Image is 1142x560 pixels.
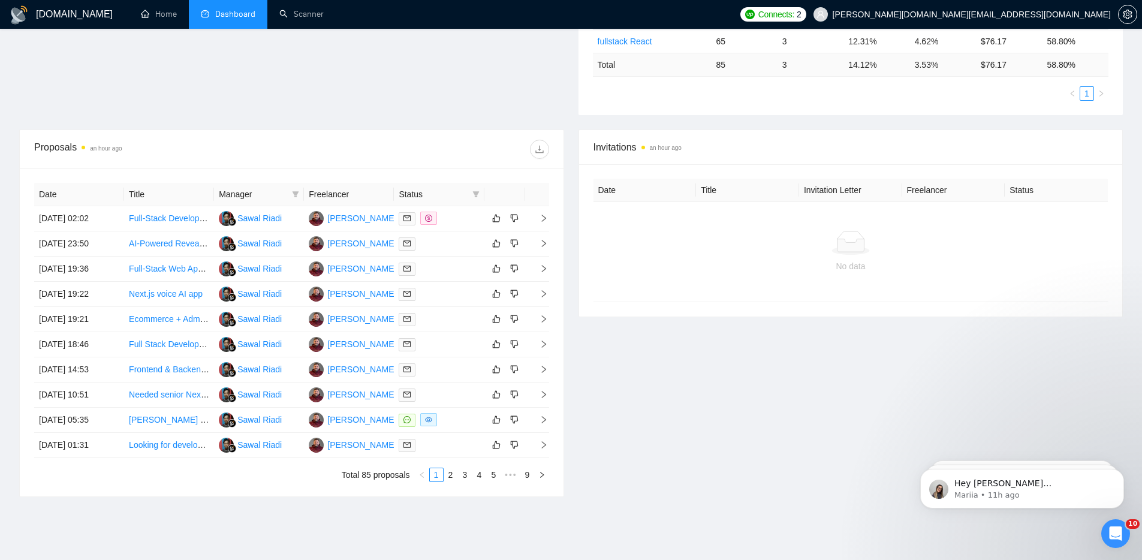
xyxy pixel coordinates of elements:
a: SRSawal Riadi [219,263,282,273]
th: Invitation Letter [799,179,902,202]
li: 3 [458,468,472,482]
span: right [530,390,548,399]
button: setting [1118,5,1137,24]
a: 1 [1080,87,1093,100]
div: Sawal Riadi [237,212,282,225]
td: [DATE] 01:31 [34,433,124,458]
span: right [530,441,548,449]
span: right [530,290,548,298]
span: Status [399,188,467,201]
td: [DATE] 05:35 [34,408,124,433]
span: dislike [510,440,519,450]
th: Manager [214,183,304,206]
td: Full-Stack Developer for AI Healthcare App [124,206,214,231]
time: an hour ago [90,145,122,152]
a: searchScanner [279,9,324,19]
span: 2 [797,8,801,21]
span: message [403,416,411,423]
span: filter [292,191,299,198]
button: right [535,468,549,482]
a: homeHome [141,9,177,19]
button: dislike [507,261,522,276]
a: Full Stack Developer Needed for New React and Supabase Project [129,339,378,349]
td: [DATE] 19:36 [34,257,124,282]
td: Ecommerce + Admin Dashboard [124,307,214,332]
div: [PERSON_NAME] [327,363,396,376]
td: 65 [711,29,777,53]
td: 3 [778,29,843,53]
li: 9 [520,468,535,482]
button: like [489,337,504,351]
span: dashboard [201,10,209,18]
li: 1 [1080,86,1094,101]
img: KP [309,287,324,302]
button: like [489,413,504,427]
span: setting [1119,10,1137,19]
a: 1 [430,468,443,481]
img: KP [309,236,324,251]
button: dislike [507,413,522,427]
a: KP[PERSON_NAME] [309,314,396,323]
a: 3 [459,468,472,481]
div: [PERSON_NAME] [327,212,396,225]
span: download [531,144,549,154]
td: [DATE] 02:02 [34,206,124,231]
div: Sawal Riadi [237,388,282,401]
td: 58.80 % [1042,53,1108,76]
img: SR [219,261,234,276]
a: Full-Stack Web App Developer - Campaign Management Platform [129,264,373,273]
span: right [530,239,548,248]
th: Freelancer [902,179,1005,202]
li: Previous Page [1065,86,1080,101]
span: Invitations [593,140,1108,155]
div: [PERSON_NAME] [327,237,396,250]
img: gigradar-bm.png [228,318,236,327]
td: $76.17 [976,29,1042,53]
time: an hour ago [650,144,682,151]
a: KP[PERSON_NAME] [309,263,396,273]
li: Total 85 proposals [342,468,410,482]
button: download [530,140,549,159]
span: right [530,340,548,348]
th: Date [34,183,124,206]
button: left [415,468,429,482]
a: KP[PERSON_NAME] [309,414,396,424]
button: like [489,312,504,326]
img: gigradar-bm.png [228,344,236,352]
button: dislike [507,312,522,326]
a: Next.js voice AI app [129,289,203,299]
div: Sawal Riadi [237,312,282,326]
span: dislike [510,339,519,349]
td: 12.31% [843,29,909,53]
a: setting [1118,10,1137,19]
a: SRSawal Riadi [219,238,282,248]
div: Sawal Riadi [237,413,282,426]
span: right [538,471,546,478]
a: Looking for developer with experiecne integrating apis and fullstack development [129,440,429,450]
div: Sawal Riadi [237,363,282,376]
div: [PERSON_NAME] [327,287,396,300]
td: Looking for developer with experiecne integrating apis and fullstack development [124,433,214,458]
img: SR [219,413,234,427]
span: left [418,471,426,478]
span: like [492,314,501,324]
td: 14.12 % [843,53,909,76]
img: gigradar-bm.png [228,218,236,226]
img: gigradar-bm.png [228,268,236,276]
a: KP[PERSON_NAME] [309,238,396,248]
button: dislike [507,236,522,251]
span: like [492,264,501,273]
a: 4 [473,468,486,481]
span: like [492,440,501,450]
td: 3 [778,53,843,76]
button: right [1094,86,1108,101]
span: 10 [1126,519,1140,529]
td: Next.js voice AI app [124,282,214,307]
img: SR [219,312,234,327]
td: [DATE] 19:21 [34,307,124,332]
button: dislike [507,362,522,377]
a: SRSawal Riadi [219,314,282,323]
